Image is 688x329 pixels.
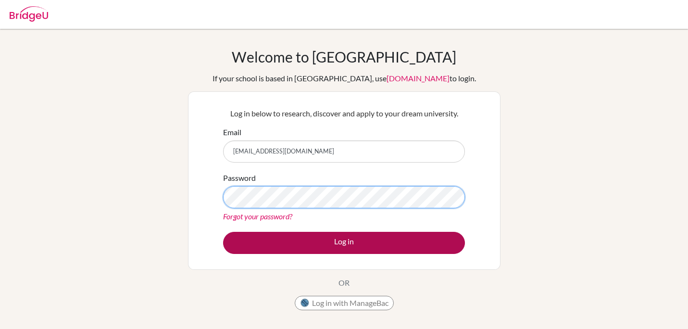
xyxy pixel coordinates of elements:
button: Log in with ManageBac [295,296,394,310]
button: Log in [223,232,465,254]
p: Log in below to research, discover and apply to your dream university. [223,108,465,119]
p: OR [338,277,350,289]
a: [DOMAIN_NAME] [387,74,450,83]
img: Bridge-U [10,6,48,22]
label: Email [223,127,241,138]
a: Forgot your password? [223,212,292,221]
h1: Welcome to [GEOGRAPHIC_DATA] [232,48,456,65]
div: If your school is based in [GEOGRAPHIC_DATA], use to login. [213,73,476,84]
label: Password [223,172,256,184]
